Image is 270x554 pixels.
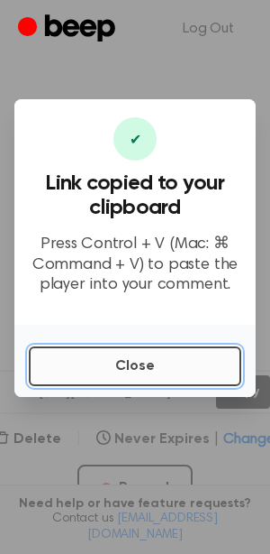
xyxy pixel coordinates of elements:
[113,117,157,161] div: ✔
[165,7,252,51] a: Log Out
[29,171,241,220] h3: Link copied to your clipboard
[29,346,241,386] button: Close
[29,235,241,296] p: Press Control + V (Mac: ⌘ Command + V) to paste the player into your comment.
[18,12,120,47] a: Beep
